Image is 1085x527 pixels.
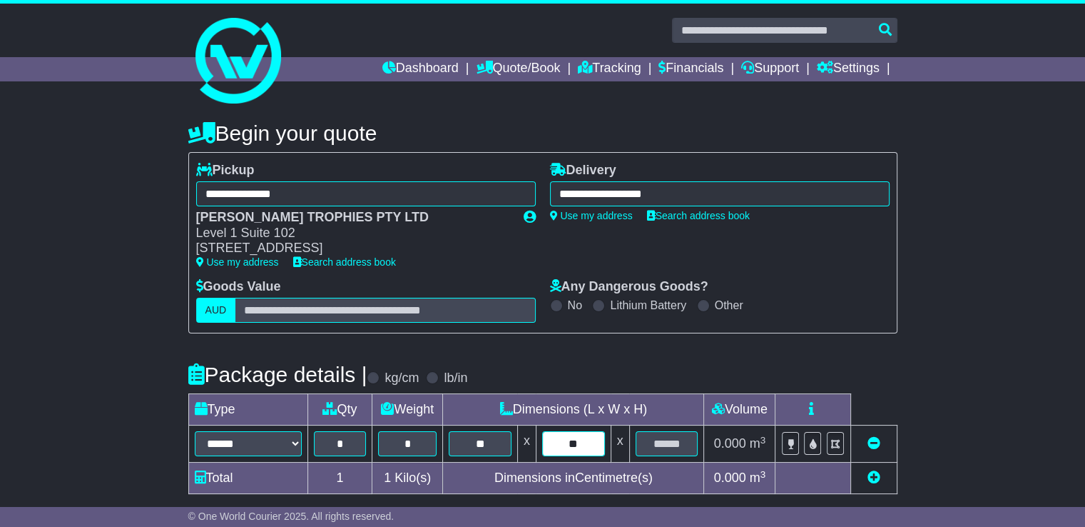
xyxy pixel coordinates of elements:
[382,57,459,81] a: Dashboard
[578,57,641,81] a: Tracking
[196,256,279,268] a: Use my address
[196,298,236,323] label: AUD
[443,394,704,426] td: Dimensions (L x W x H)
[517,426,536,463] td: x
[188,394,307,426] td: Type
[196,163,255,179] label: Pickup
[196,241,509,256] div: [STREET_ADDRESS]
[611,426,629,463] td: x
[196,210,509,226] div: [PERSON_NAME] TROPHIES PTY LTD
[658,57,723,81] a: Financials
[444,371,467,386] label: lb/in
[293,256,396,268] a: Search address book
[714,471,746,485] span: 0.000
[550,210,633,221] a: Use my address
[372,394,443,426] td: Weight
[550,163,616,179] label: Delivery
[750,471,766,485] span: m
[867,471,880,485] a: Add new item
[188,121,897,145] h4: Begin your quote
[188,463,307,494] td: Total
[307,463,372,494] td: 1
[188,511,394,522] span: © One World Courier 2025. All rights reserved.
[196,279,281,295] label: Goods Value
[443,463,704,494] td: Dimensions in Centimetre(s)
[307,394,372,426] td: Qty
[610,298,686,312] label: Lithium Battery
[741,57,799,81] a: Support
[704,394,775,426] td: Volume
[750,436,766,451] span: m
[384,371,419,386] label: kg/cm
[384,471,391,485] span: 1
[867,436,880,451] a: Remove this item
[372,463,443,494] td: Kilo(s)
[760,469,766,480] sup: 3
[817,57,880,81] a: Settings
[476,57,560,81] a: Quote/Book
[196,226,509,241] div: Level 1 Suite 102
[550,279,708,295] label: Any Dangerous Goods?
[714,436,746,451] span: 0.000
[188,363,367,386] h4: Package details |
[568,298,582,312] label: No
[760,435,766,446] sup: 3
[715,298,743,312] label: Other
[647,210,750,221] a: Search address book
